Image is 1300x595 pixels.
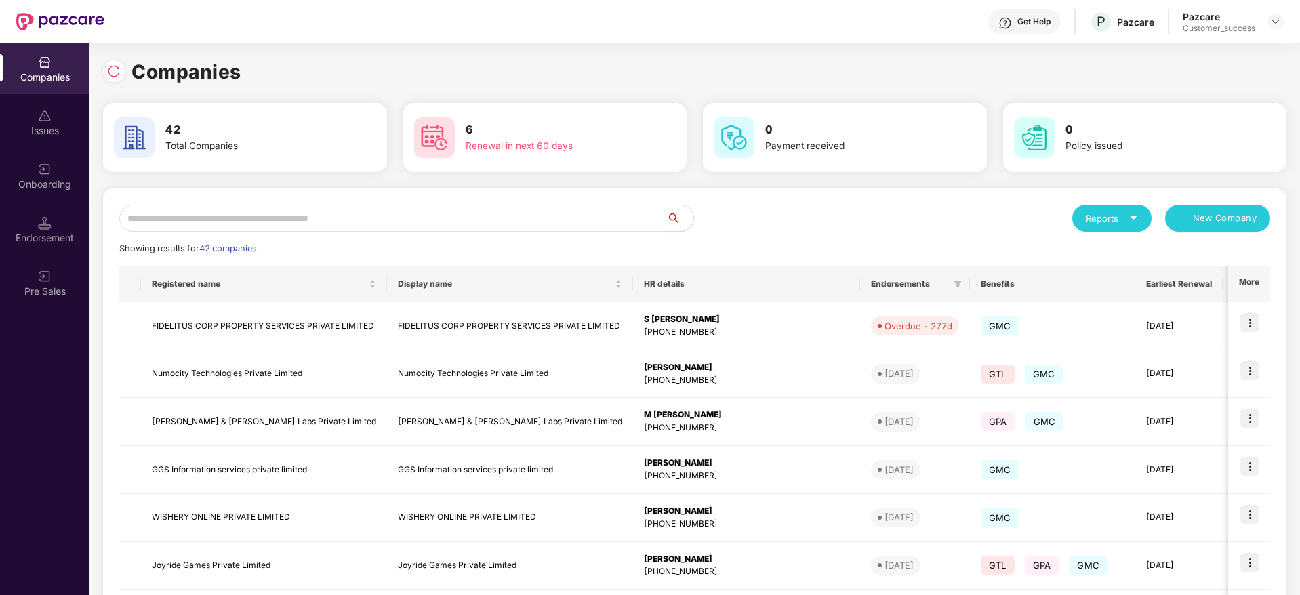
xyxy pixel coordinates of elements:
[666,213,693,224] span: search
[1240,553,1259,572] img: icon
[885,510,914,524] div: [DATE]
[38,216,52,230] img: svg+xml;base64,PHN2ZyB3aWR0aD0iMTQuNSIgaGVpZ2h0PSIxNC41IiB2aWV3Qm94PSIwIDAgMTYgMTYiIGZpbGw9Im5vbm...
[414,117,455,158] img: svg+xml;base64,PHN2ZyB4bWxucz0iaHR0cDovL3d3dy53My5vcmcvMjAwMC9zdmciIHdpZHRoPSI2MCIgaGVpZ2h0PSI2MC...
[1065,121,1236,139] h3: 0
[1025,365,1063,384] span: GMC
[765,139,936,154] div: Payment received
[141,350,387,398] td: Numocity Technologies Private Limited
[871,279,948,289] span: Endorsements
[885,463,914,476] div: [DATE]
[1129,213,1138,222] span: caret-down
[1065,139,1236,154] div: Policy issued
[1117,16,1154,28] div: Pazcare
[119,243,259,253] span: Showing results for
[885,415,914,428] div: [DATE]
[1086,211,1138,225] div: Reports
[1240,457,1259,476] img: icon
[1135,266,1223,302] th: Earliest Renewal
[644,422,849,434] div: [PHONE_NUMBER]
[765,121,936,139] h3: 0
[644,565,849,578] div: [PHONE_NUMBER]
[114,117,155,158] img: svg+xml;base64,PHN2ZyB4bWxucz0iaHR0cDovL3d3dy53My5vcmcvMjAwMC9zdmciIHdpZHRoPSI2MCIgaGVpZ2h0PSI2MC...
[1240,505,1259,524] img: icon
[644,518,849,531] div: [PHONE_NUMBER]
[1270,16,1281,27] img: svg+xml;base64,PHN2ZyBpZD0iRHJvcGRvd24tMzJ4MzIiIHhtbG5zPSJodHRwOi8vd3d3LnczLm9yZy8yMDAwL3N2ZyIgd2...
[1228,266,1270,302] th: More
[1135,398,1223,446] td: [DATE]
[885,558,914,572] div: [DATE]
[38,109,52,123] img: svg+xml;base64,PHN2ZyBpZD0iSXNzdWVzX2Rpc2FibGVkIiB4bWxucz0iaHR0cDovL3d3dy53My5vcmcvMjAwMC9zdmciIH...
[1183,23,1255,34] div: Customer_success
[1025,556,1059,575] span: GPA
[644,374,849,387] div: [PHONE_NUMBER]
[981,412,1015,431] span: GPA
[644,313,849,326] div: S [PERSON_NAME]
[398,279,612,289] span: Display name
[1183,10,1255,23] div: Pazcare
[141,494,387,542] td: WISHERY ONLINE PRIVATE LIMITED
[387,542,633,590] td: Joyride Games Private Limited
[466,121,636,139] h3: 6
[644,470,849,483] div: [PHONE_NUMBER]
[107,64,121,78] img: svg+xml;base64,PHN2ZyBpZD0iUmVsb2FkLTMyeDMyIiB4bWxucz0iaHR0cDovL3d3dy53My5vcmcvMjAwMC9zdmciIHdpZH...
[1193,211,1257,225] span: New Company
[466,139,636,154] div: Renewal in next 60 days
[141,398,387,446] td: [PERSON_NAME] & [PERSON_NAME] Labs Private Limited
[981,508,1019,527] span: GMC
[38,163,52,176] img: svg+xml;base64,PHN2ZyB3aWR0aD0iMjAiIGhlaWdodD0iMjAiIHZpZXdCb3g9IjAgMCAyMCAyMCIgZmlsbD0ibm9uZSIgeG...
[387,494,633,542] td: WISHERY ONLINE PRIVATE LIMITED
[633,266,860,302] th: HR details
[1223,266,1281,302] th: Issues
[885,319,952,333] div: Overdue - 277d
[644,457,849,470] div: [PERSON_NAME]
[981,316,1019,335] span: GMC
[131,57,241,87] h1: Companies
[387,446,633,494] td: GGS Information services private limited
[152,279,366,289] span: Registered name
[885,367,914,380] div: [DATE]
[38,270,52,283] img: svg+xml;base64,PHN2ZyB3aWR0aD0iMjAiIGhlaWdodD0iMjAiIHZpZXdCb3g9IjAgMCAyMCAyMCIgZmlsbD0ibm9uZSIgeG...
[1240,409,1259,428] img: icon
[1014,117,1055,158] img: svg+xml;base64,PHN2ZyB4bWxucz0iaHR0cDovL3d3dy53My5vcmcvMjAwMC9zdmciIHdpZHRoPSI2MCIgaGVpZ2h0PSI2MC...
[981,556,1015,575] span: GTL
[714,117,754,158] img: svg+xml;base64,PHN2ZyB4bWxucz0iaHR0cDovL3d3dy53My5vcmcvMjAwMC9zdmciIHdpZHRoPSI2MCIgaGVpZ2h0PSI2MC...
[1097,14,1105,30] span: P
[981,460,1019,479] span: GMC
[644,409,849,422] div: M [PERSON_NAME]
[387,350,633,398] td: Numocity Technologies Private Limited
[165,121,336,139] h3: 42
[981,365,1015,384] span: GTL
[141,266,387,302] th: Registered name
[644,505,849,518] div: [PERSON_NAME]
[165,139,336,154] div: Total Companies
[998,16,1012,30] img: svg+xml;base64,PHN2ZyBpZD0iSGVscC0zMngzMiIgeG1sbnM9Imh0dHA6Ly93d3cudzMub3JnLzIwMDAvc3ZnIiB3aWR0aD...
[16,13,104,30] img: New Pazcare Logo
[38,56,52,69] img: svg+xml;base64,PHN2ZyBpZD0iQ29tcGFuaWVzIiB4bWxucz0iaHR0cDovL3d3dy53My5vcmcvMjAwMC9zdmciIHdpZHRoPS...
[387,266,633,302] th: Display name
[1240,313,1259,332] img: icon
[387,302,633,350] td: FIDELITUS CORP PROPERTY SERVICES PRIVATE LIMITED
[644,361,849,374] div: [PERSON_NAME]
[1017,16,1051,27] div: Get Help
[1165,205,1270,232] button: plusNew Company
[199,243,259,253] span: 42 companies.
[1069,556,1108,575] span: GMC
[951,276,964,292] span: filter
[1135,302,1223,350] td: [DATE]
[1135,446,1223,494] td: [DATE]
[970,266,1135,302] th: Benefits
[1135,542,1223,590] td: [DATE]
[1135,350,1223,398] td: [DATE]
[1240,361,1259,380] img: icon
[1025,412,1064,431] span: GMC
[387,398,633,446] td: [PERSON_NAME] & [PERSON_NAME] Labs Private Limited
[666,205,694,232] button: search
[644,553,849,566] div: [PERSON_NAME]
[1135,494,1223,542] td: [DATE]
[1179,213,1187,224] span: plus
[141,302,387,350] td: FIDELITUS CORP PROPERTY SERVICES PRIVATE LIMITED
[141,542,387,590] td: Joyride Games Private Limited
[141,446,387,494] td: GGS Information services private limited
[954,280,962,288] span: filter
[644,326,849,339] div: [PHONE_NUMBER]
